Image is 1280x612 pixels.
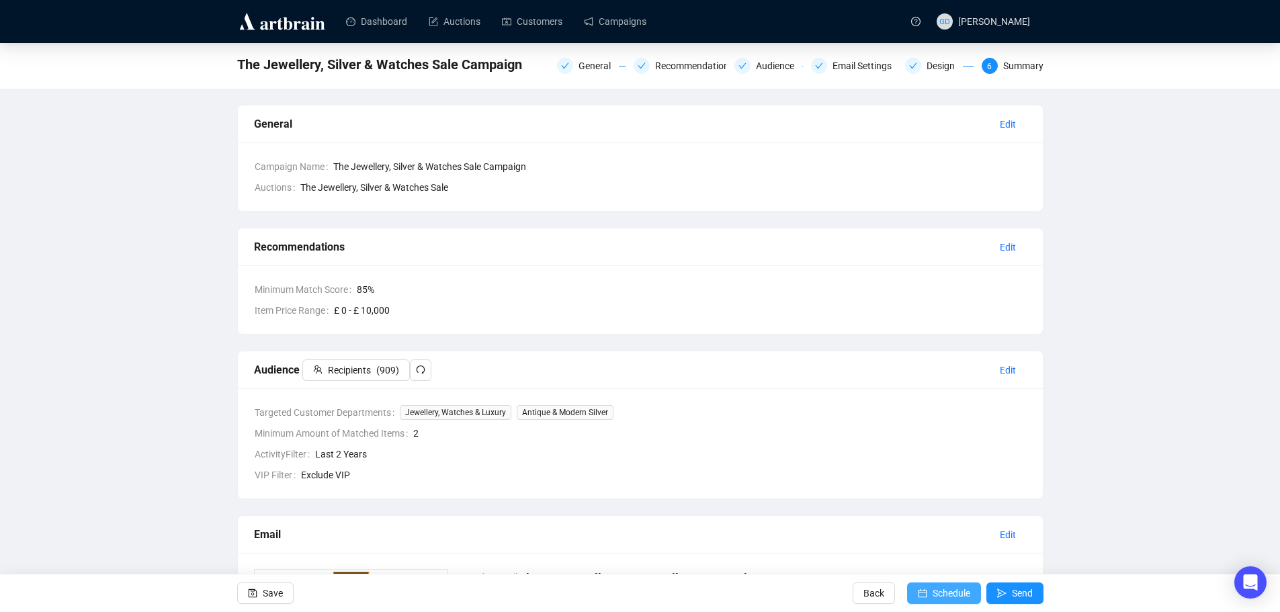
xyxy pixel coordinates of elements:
span: Minimum Amount of Matched Items [255,426,413,441]
img: logo [237,11,327,32]
button: Edit [989,359,1027,381]
span: 85 % [357,282,1027,297]
span: The Jewellery, Silver & Watches Sale Campaign [237,54,522,75]
span: Last 2 Years [315,447,1027,462]
span: £ 0 - £ 10,000 [334,303,1027,318]
a: Customers [502,4,562,39]
a: Dashboard [346,4,407,39]
span: ActivityFilter [255,447,315,462]
span: Sender Email [464,570,526,584]
button: Save [237,582,294,604]
span: Targeted Customer Departments [255,405,400,420]
span: check [909,62,917,70]
div: General [254,116,989,132]
span: Recipients [328,363,371,378]
span: team [313,365,323,374]
span: Edit [1000,363,1016,378]
div: Open Intercom Messenger [1234,566,1267,599]
span: 6 [987,62,992,71]
span: check [738,62,746,70]
button: Edit [989,524,1027,545]
span: VIP Filter [255,468,301,482]
span: Antique & Modern Silver [517,405,613,420]
span: Auctions [255,180,300,195]
div: Email Settings [833,58,900,74]
span: Save [263,574,283,612]
span: 2 [413,426,1027,441]
span: check [561,62,569,70]
div: Summary [1003,58,1043,74]
div: Recommendations [655,58,742,74]
span: Item Price Range [255,303,334,318]
span: save [248,588,257,598]
div: Recommendations [634,58,726,74]
div: 6Summary [982,58,1043,74]
span: Back [863,574,884,612]
span: check [815,62,823,70]
span: [PERSON_NAME] [958,16,1030,27]
span: Audience [254,363,431,376]
span: Schedule [933,574,970,612]
span: Campaign Name [255,159,333,174]
button: Back [853,582,895,604]
div: Design [905,58,974,74]
button: Recipients(909) [302,359,410,381]
div: Email [254,526,989,543]
div: General [557,58,626,74]
button: Schedule [907,582,981,604]
span: redo [416,365,425,374]
span: Edit [1000,240,1016,255]
div: Audience [756,58,802,74]
button: Edit [989,114,1027,135]
span: Send [1012,574,1033,612]
span: [DOMAIN_NAME][EMAIL_ADDRESS][DOMAIN_NAME] [526,570,1027,584]
button: Send [986,582,1043,604]
div: Audience [734,58,803,74]
div: Email Settings [811,58,897,74]
span: The Jewellery, Silver & Watches Sale [300,180,448,195]
div: General [579,58,619,74]
span: The Jewellery, Silver & Watches Sale Campaign [333,159,1027,174]
span: question-circle [911,17,921,26]
a: Auctions [429,4,480,39]
span: Edit [1000,527,1016,542]
span: Minimum Match Score [255,282,357,297]
button: Edit [989,236,1027,258]
span: Exclude VIP [301,468,1027,482]
span: send [997,588,1007,598]
span: check [638,62,646,70]
div: Design [927,58,963,74]
span: GD [939,15,950,28]
span: Edit [1000,117,1016,132]
span: Jewellery, Watches & Luxury [400,405,511,420]
div: Recommendations [254,238,989,255]
a: Campaigns [584,4,646,39]
span: calendar [918,588,927,598]
span: ( 909 ) [376,363,399,378]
